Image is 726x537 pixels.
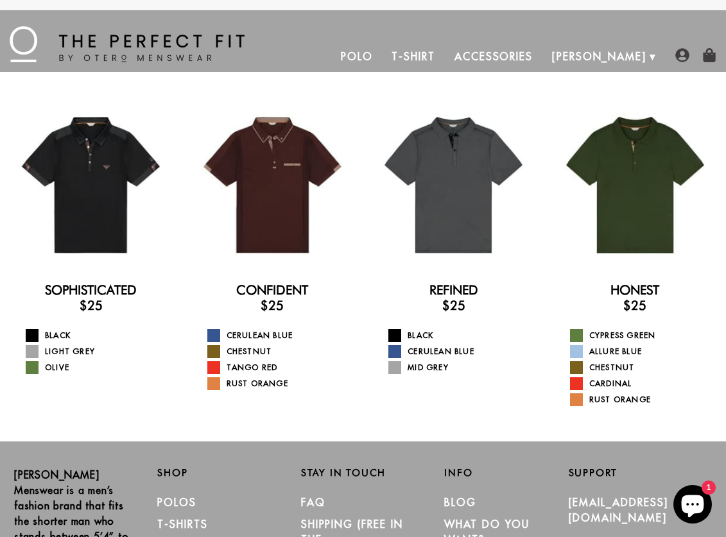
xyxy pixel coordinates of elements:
[610,282,659,298] a: Honest
[157,518,207,531] a: T-Shirts
[236,282,308,298] a: Confident
[388,361,535,374] a: Mid Grey
[444,496,476,509] a: Blog
[10,298,172,313] h3: $25
[207,345,354,358] a: Chestnut
[207,377,354,390] a: Rust Orange
[570,361,716,374] a: Chestnut
[570,377,716,390] a: Cardinal
[670,485,716,527] inbox-online-store-chat: Shopify online store chat
[444,467,568,479] h2: Info
[26,361,172,374] a: Olive
[542,41,656,72] a: [PERSON_NAME]
[388,329,535,342] a: Black
[45,282,137,298] a: Sophisticated
[26,345,172,358] a: Light Grey
[331,41,383,72] a: Polo
[570,345,716,358] a: Allure Blue
[569,467,712,479] h2: Support
[429,282,478,298] a: Refined
[207,361,354,374] a: Tango Red
[675,48,689,62] img: user-account-icon.png
[301,467,425,479] h2: Stay in Touch
[301,496,325,509] a: FAQ
[388,345,535,358] a: Cerulean Blue
[570,329,716,342] a: Cypress Green
[702,48,716,62] img: shopping-bag-icon.png
[26,329,172,342] a: Black
[191,298,354,313] h3: $25
[157,496,196,509] a: Polos
[10,26,245,62] img: The Perfect Fit - by Otero Menswear - Logo
[207,329,354,342] a: Cerulean Blue
[570,393,716,406] a: Rust Orange
[554,298,716,313] h3: $25
[445,41,542,72] a: Accessories
[382,41,444,72] a: T-Shirt
[569,496,669,524] a: [EMAIL_ADDRESS][DOMAIN_NAME]
[157,467,281,479] h2: Shop
[372,298,535,313] h3: $25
